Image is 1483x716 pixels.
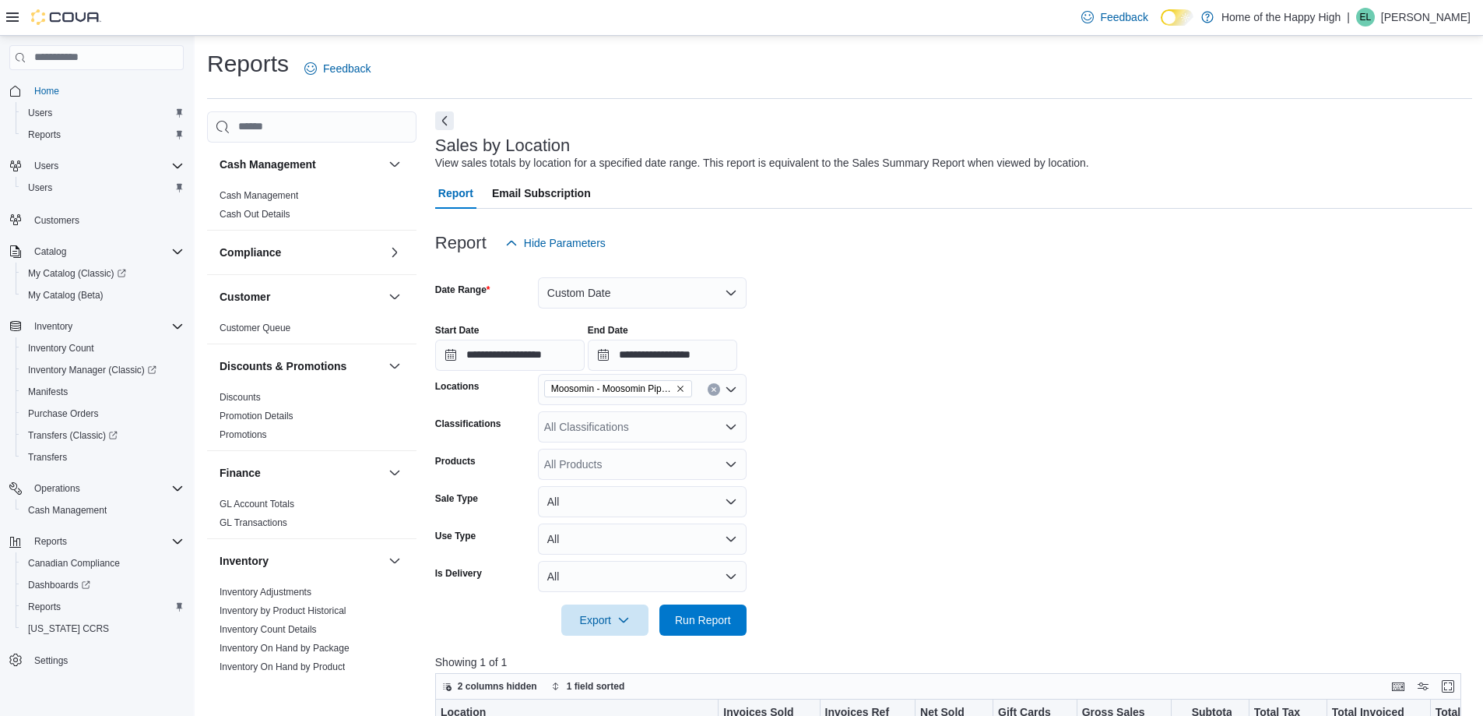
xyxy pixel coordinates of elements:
span: Users [28,107,52,119]
button: Finance [220,465,382,481]
span: Moosomin - Moosomin Pipestone - Fire & Flower [544,380,692,397]
span: Cash Management [220,189,298,202]
span: Inventory Manager (Classic) [22,361,184,379]
span: Cash Management [28,504,107,517]
button: Custom Date [538,277,747,309]
label: Sale Type [435,492,478,505]
a: [US_STATE] CCRS [22,619,115,638]
span: Users [28,157,184,175]
button: Next [435,111,454,130]
button: Customer [220,289,382,305]
a: Users [22,178,58,197]
a: Reports [22,125,67,144]
span: Inventory On Hand by Product [220,661,345,673]
span: Dashboards [28,579,90,591]
div: View sales totals by location for a specified date range. This report is equivalent to the Sales ... [435,155,1089,171]
div: Finance [207,495,416,538]
button: Cash Management [220,157,382,172]
label: Date Range [435,284,490,296]
span: Settings [34,654,68,667]
a: Purchase Orders [22,404,105,423]
button: Open list of options [725,421,737,433]
button: Customers [3,208,190,231]
span: Inventory Adjustments [220,586,311,598]
a: Transfers (Classic) [22,426,124,445]
a: Promotions [220,429,267,440]
button: Reports [16,124,190,146]
label: Products [435,455,476,467]
a: Inventory Count Details [220,624,317,635]
label: Locations [435,380,480,393]
a: Feedback [298,53,377,84]
span: Users [22,178,184,197]
span: Canadian Compliance [22,554,184,573]
span: GL Account Totals [220,498,294,510]
label: Start Date [435,324,480,337]
span: Inventory Manager (Classic) [28,364,156,376]
div: Discounts & Promotions [207,388,416,450]
a: Home [28,82,65,101]
button: Run Report [659,605,747,636]
span: EL [1360,8,1372,26]
p: Showing 1 of 1 [435,654,1472,670]
button: Operations [3,478,190,499]
button: Cash Management [16,499,190,521]
button: Canadian Compliance [16,552,190,574]
span: Settings [28,651,184,670]
label: Classifications [435,418,501,430]
button: Customer [385,287,404,306]
span: My Catalog (Beta) [22,286,184,305]
button: Inventory [3,316,190,337]
span: Home [34,85,59,97]
button: Reports [28,532,73,551]
button: Inventory [28,317,79,336]
button: Manifests [16,381,190,403]
a: GL Transactions [220,517,287,528]
a: Inventory Manager (Classic) [22,361,163,379]
a: Reports [22,598,67,616]
h3: Compliance [220,245,281,260]
h3: Discounts & Promotions [220,358,346,374]
a: Dashboards [22,576,97,594]
a: Canadian Compliance [22,554,126,573]
button: Inventory [385,552,404,570]
button: 1 field sorted [545,677,631,696]
span: Cash Out Details [220,208,290,220]
a: Discounts [220,392,261,403]
a: Inventory On Hand by Product [220,661,345,672]
button: Cash Management [385,155,404,174]
span: Email Subscription [492,178,591,209]
span: Reports [22,125,184,144]
span: Run Report [675,612,731,628]
span: My Catalog (Beta) [28,289,104,302]
span: Dashboards [22,576,184,594]
div: Eric Lemke [1356,8,1375,26]
p: | [1347,8,1350,26]
a: Promotion Details [220,411,293,421]
span: Inventory [34,320,72,333]
button: 2 columns hidden [436,677,543,696]
a: Settings [28,651,74,670]
a: My Catalog (Beta) [22,286,110,305]
span: Transfers [22,448,184,467]
button: Open list of options [725,458,737,471]
a: Inventory Manager (Classic) [16,359,190,381]
button: Catalog [3,241,190,263]
h1: Reports [207,48,289,79]
div: Customer [207,319,416,344]
button: Operations [28,479,86,498]
span: Cash Management [22,501,184,520]
button: Users [16,177,190,199]
span: Transfers [28,451,67,464]
span: Users [28,182,52,194]
button: Compliance [220,245,382,260]
span: Hide Parameters [524,235,606,251]
a: Dashboards [16,574,190,596]
span: Reports [28,129,61,141]
button: My Catalog (Beta) [16,284,190,306]
h3: Inventory [220,553,269,569]
span: Export [571,605,639,636]
a: My Catalog (Classic) [16,263,190,284]
button: Reports [3,531,190,552]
